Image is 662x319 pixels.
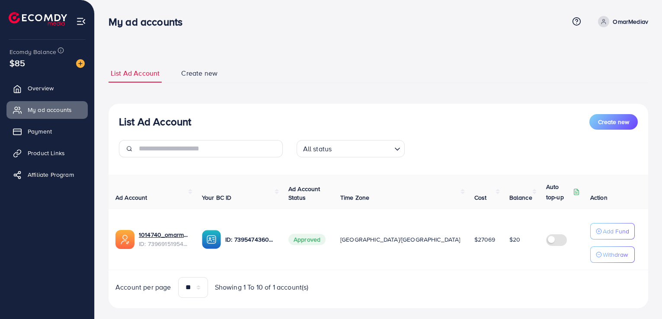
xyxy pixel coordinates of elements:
span: Action [590,193,608,202]
iframe: Chat [625,280,656,313]
h3: List Ad Account [119,115,191,128]
span: Product Links [28,149,65,157]
p: Auto top-up [546,182,571,202]
div: <span class='underline'>1014740_omarmedia100v_1722228548388</span></br>7396915195408531457 [139,230,188,248]
p: Withdraw [603,249,628,260]
p: OmarMediav [613,16,648,27]
img: ic-ads-acc.e4c84228.svg [115,230,134,249]
img: image [76,59,85,68]
a: Affiliate Program [6,166,88,183]
span: All status [301,143,334,155]
span: [GEOGRAPHIC_DATA]/[GEOGRAPHIC_DATA] [340,235,461,244]
p: Add Fund [603,226,629,236]
span: Showing 1 To 10 of 1 account(s) [215,282,309,292]
span: My ad accounts [28,105,72,114]
span: Create new [598,118,629,126]
span: $85 [10,57,25,69]
a: Product Links [6,144,88,162]
span: Ad Account [115,193,147,202]
a: Overview [6,80,88,97]
span: $20 [509,235,520,244]
span: ID: 7396915195408531457 [139,239,188,248]
span: List Ad Account [111,68,160,78]
img: menu [76,16,86,26]
p: ID: 7395474360275927056 [225,234,275,245]
button: Create new [589,114,638,130]
span: Account per page [115,282,171,292]
a: My ad accounts [6,101,88,118]
span: $27069 [474,235,496,244]
span: Ecomdy Balance [10,48,56,56]
span: Approved [288,234,326,245]
span: Your BC ID [202,193,232,202]
span: Overview [28,84,54,93]
span: Create new [181,68,217,78]
img: logo [9,12,67,26]
span: Affiliate Program [28,170,74,179]
input: Search for option [334,141,390,155]
span: Time Zone [340,193,369,202]
span: Cost [474,193,487,202]
button: Add Fund [590,223,635,239]
button: Withdraw [590,246,635,263]
h3: My ad accounts [109,16,189,28]
span: Payment [28,127,52,136]
img: ic-ba-acc.ded83a64.svg [202,230,221,249]
a: 1014740_omarmedia100v_1722228548388 [139,230,188,239]
a: OmarMediav [595,16,648,27]
a: Payment [6,123,88,140]
div: Search for option [297,140,405,157]
span: Ad Account Status [288,185,320,202]
span: Balance [509,193,532,202]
